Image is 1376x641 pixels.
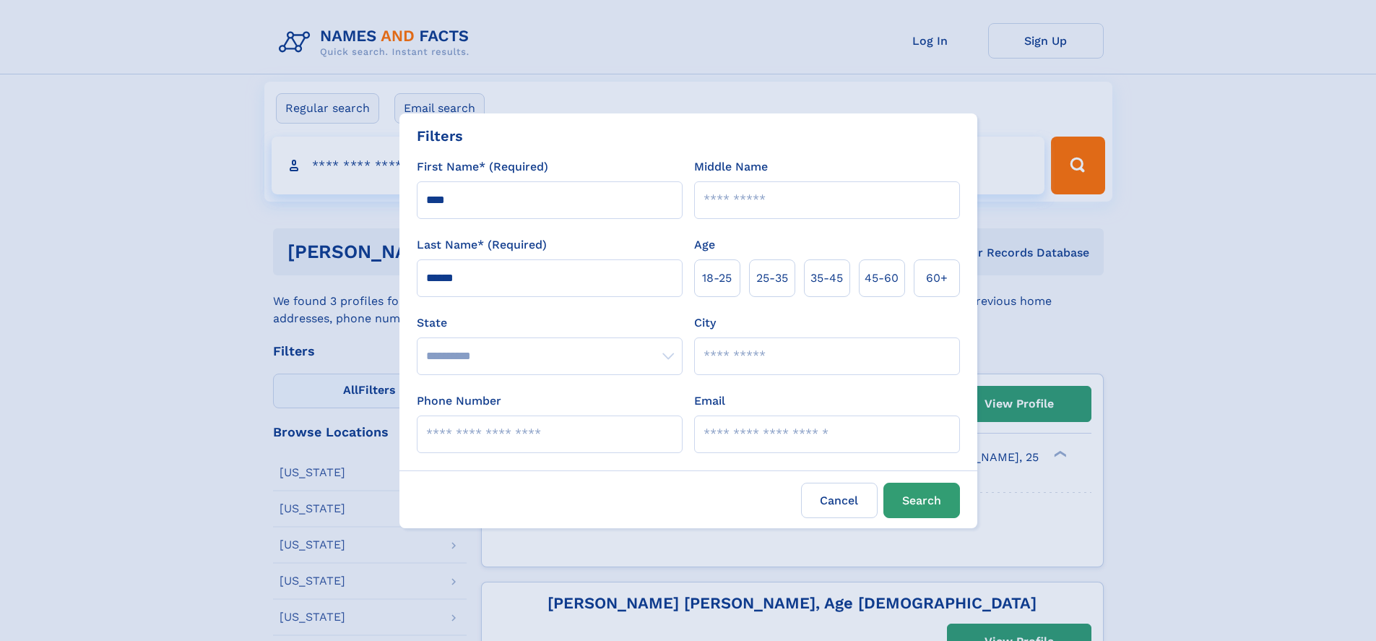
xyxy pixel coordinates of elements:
[694,158,768,176] label: Middle Name
[417,125,463,147] div: Filters
[417,236,547,254] label: Last Name* (Required)
[417,158,548,176] label: First Name* (Required)
[702,270,732,287] span: 18‑25
[883,483,960,518] button: Search
[926,270,948,287] span: 60+
[801,483,878,518] label: Cancel
[694,236,715,254] label: Age
[756,270,788,287] span: 25‑35
[810,270,843,287] span: 35‑45
[694,392,725,410] label: Email
[417,392,501,410] label: Phone Number
[417,314,683,332] label: State
[694,314,716,332] label: City
[865,270,899,287] span: 45‑60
